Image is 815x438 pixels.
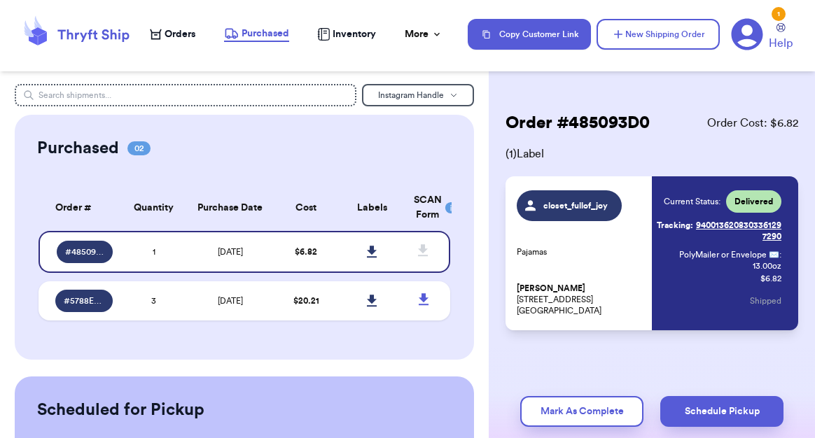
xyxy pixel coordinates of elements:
span: 3 [151,297,156,305]
span: Inventory [333,27,376,41]
a: Help [769,23,793,52]
button: Instagram Handle [362,84,474,106]
span: Help [769,35,793,52]
span: : [779,249,781,260]
span: 1 [153,248,155,256]
button: New Shipping Order [597,19,720,50]
h2: Purchased [37,137,119,160]
a: 1 [731,18,763,50]
th: Quantity [121,185,187,231]
span: # 485093D0 [65,246,104,257]
span: Instagram Handle [378,91,444,99]
span: Purchased [242,27,289,41]
span: # 5788E87A [64,295,104,306]
span: Current Status: [664,196,720,207]
span: closet_fullof_joy [543,200,609,211]
button: Shipped [750,285,781,316]
input: Search shipments... [15,84,357,106]
p: [STREET_ADDRESS] [GEOGRAPHIC_DATA] [517,283,643,316]
span: 13.00 oz [753,260,781,271]
button: Mark As Complete [520,396,643,427]
span: $ 20.21 [293,297,319,305]
span: Order Cost: $ 6.82 [707,115,798,132]
button: Copy Customer Link [468,19,591,50]
p: Pajamas [517,246,643,257]
th: Order # [39,185,121,231]
span: [PERSON_NAME] [517,283,585,294]
h2: Order # 485093D0 [506,112,650,134]
th: Cost [273,185,339,231]
span: [DATE] [218,248,243,256]
span: Tracking: [657,220,693,231]
h2: Scheduled for Pickup [37,399,204,421]
span: Delivered [734,196,773,207]
a: Tracking:9400136208303361297290 [655,214,781,248]
span: $ 6.82 [295,248,317,256]
div: SCAN Form [414,193,434,222]
div: 1 [772,7,786,21]
span: ( 1 ) Label [506,146,798,162]
span: PolyMailer or Envelope ✉️ [679,250,779,259]
a: Inventory [317,27,376,41]
a: Orders [150,27,195,41]
span: Orders [165,27,195,41]
th: Labels [340,185,405,231]
p: $ 6.82 [760,273,781,284]
a: Purchased [224,27,289,42]
th: Purchase Date [187,185,274,231]
span: 02 [127,141,151,155]
span: [DATE] [218,297,243,305]
div: More [405,27,443,41]
button: Schedule Pickup [660,396,783,427]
